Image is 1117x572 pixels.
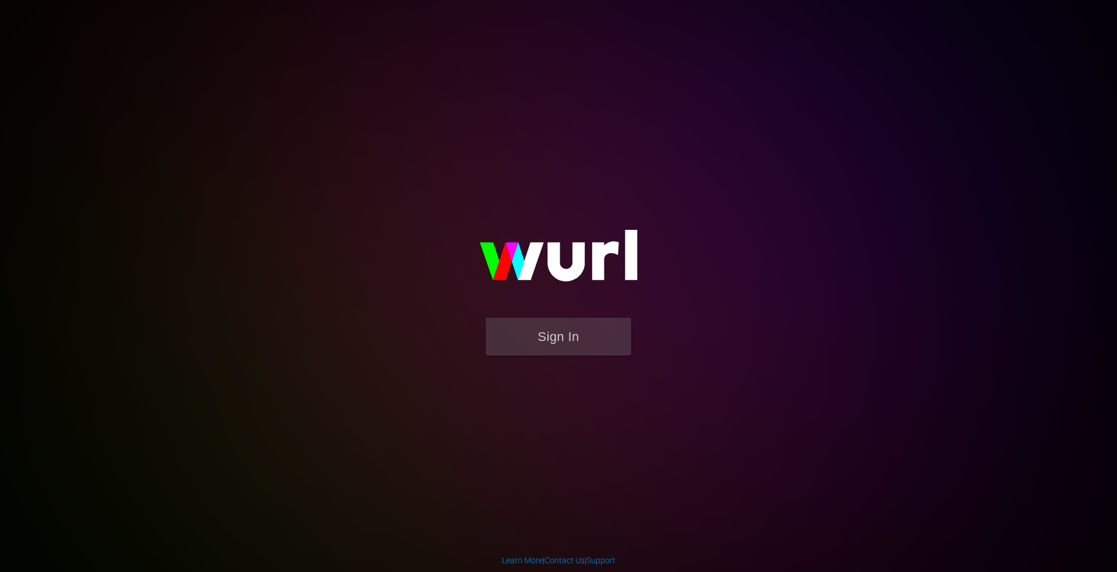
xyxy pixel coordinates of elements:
a: Contact Us [545,556,585,565]
a: Support [586,556,616,565]
a: Learn More [502,556,543,565]
div: | | [502,555,616,566]
button: Sign In [486,318,631,356]
img: wurl-logo-on-black-223613ac3d8ba8fe6dc639794a292ebdb59501304c7dfd60c99c58986ef67473.svg [442,205,675,318]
